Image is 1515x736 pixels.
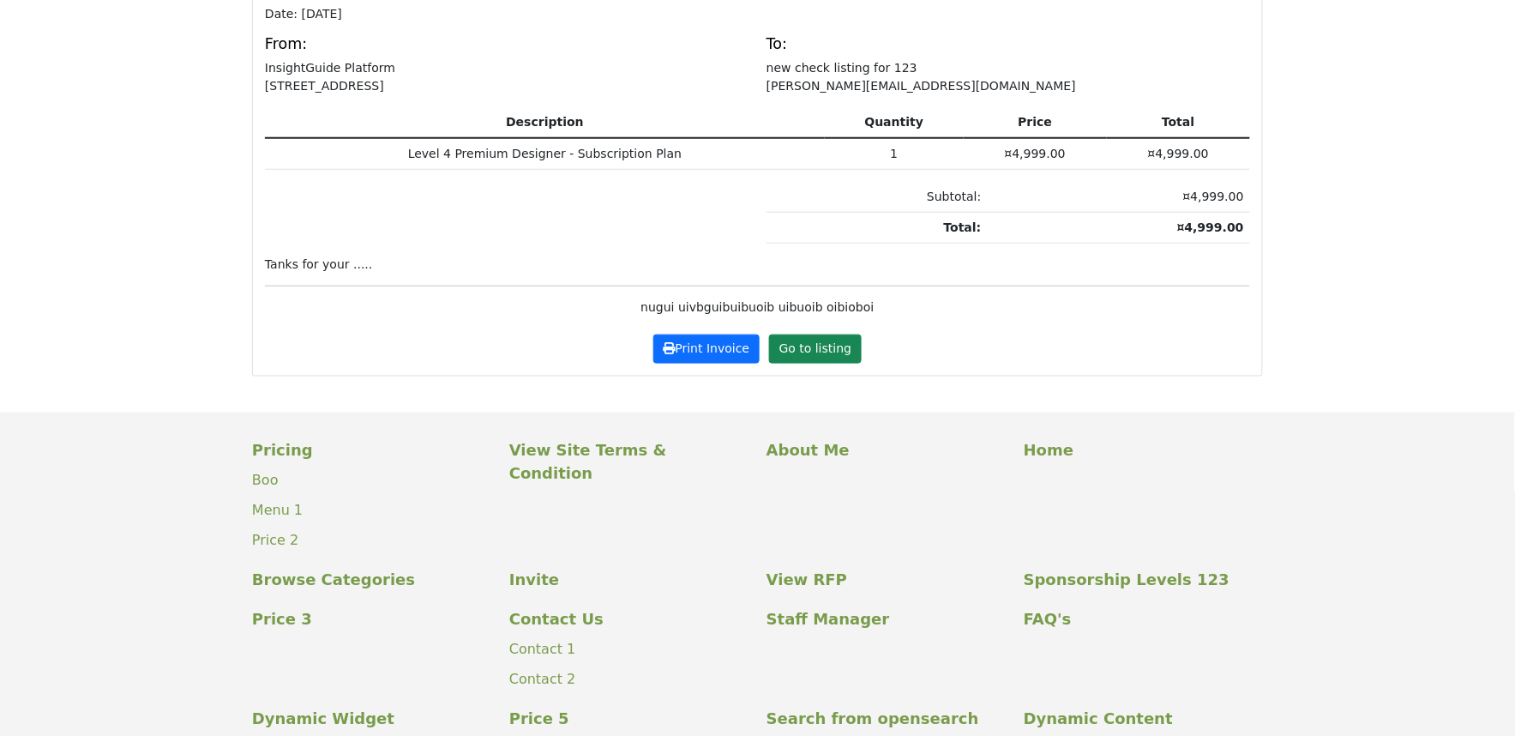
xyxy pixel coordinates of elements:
a: Boo [252,472,279,488]
a: Menu 1 [252,502,303,518]
a: Price 2 [252,532,298,548]
a: Invite [509,568,748,591]
p: Tanks for your ..... [265,256,1250,274]
a: Search from opensearch [767,708,1006,731]
strong: ¤4,999.00 [1177,220,1244,234]
a: Contact 2 [509,672,576,688]
p: InsightGuide Platform [STREET_ADDRESS] [265,59,748,95]
a: Price 3 [252,608,491,631]
th: Price [964,107,1107,138]
td: 1 [825,138,964,170]
th: Total [1107,107,1250,138]
a: FAQ's [1024,608,1263,631]
p: nugui uivbguibuibuoib uibuoib oibioboi [265,299,1250,317]
a: Sponsorship Levels 123 [1024,568,1263,591]
td: Subtotal: [767,182,988,213]
th: Description [265,107,825,138]
a: Dynamic Widget [252,708,491,731]
strong: Total: [944,220,982,234]
a: Contact Us [509,608,748,631]
h5: From: [265,35,748,53]
a: About Me [767,438,1006,462]
a: View Site Terms & Condition [509,438,748,485]
td: ¤4,999.00 [1107,138,1250,170]
a: Home [1024,438,1263,462]
a: Browse Categories [252,568,491,591]
a: Contact 1 [509,642,576,658]
a: Price 5 [509,708,748,731]
h5: To: [767,35,1250,53]
a: Staff Manager [767,608,1006,631]
p: new check listing for 123 [PERSON_NAME][EMAIL_ADDRESS][DOMAIN_NAME] [767,59,1250,95]
td: ¤4,999.00 [964,138,1107,170]
a: Dynamic Content [1024,708,1263,731]
a: View RFP [767,568,1006,591]
button: Print Invoice [653,335,760,364]
td: Level 4 Premium Designer - Subscription Plan [265,138,825,170]
a: Pricing [252,438,491,462]
td: ¤4,999.00 [988,182,1250,213]
p: Date: [DATE] [265,5,1250,23]
th: Quantity [825,107,964,138]
a: Go to listing [769,335,862,364]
